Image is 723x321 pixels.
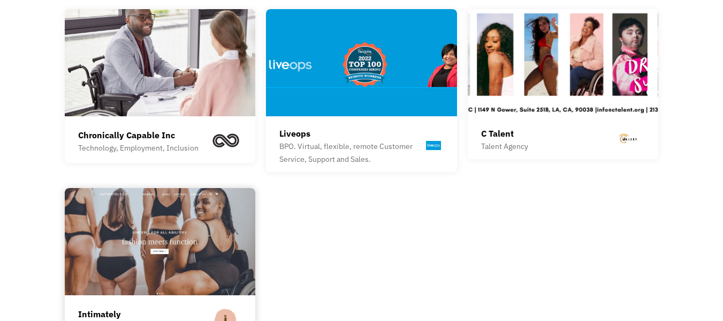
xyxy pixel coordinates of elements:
div: Intimately [78,308,121,320]
div: BPO. Virtual, flexible, remote Customer Service, Support and Sales. [279,140,423,166]
a: LiveopsBPO. Virtual, flexible, remote Customer Service, Support and Sales. [266,9,457,172]
div: C Talent [481,127,528,140]
div: Talent Agency [481,140,528,153]
a: Chronically Capable IncTechnology, Employment, Inclusion [65,9,256,163]
a: C TalentTalent Agency [468,9,659,159]
div: Liveops [279,127,423,140]
div: Chronically Capable Inc [78,129,199,141]
div: Technology, Employment, Inclusion [78,141,199,154]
